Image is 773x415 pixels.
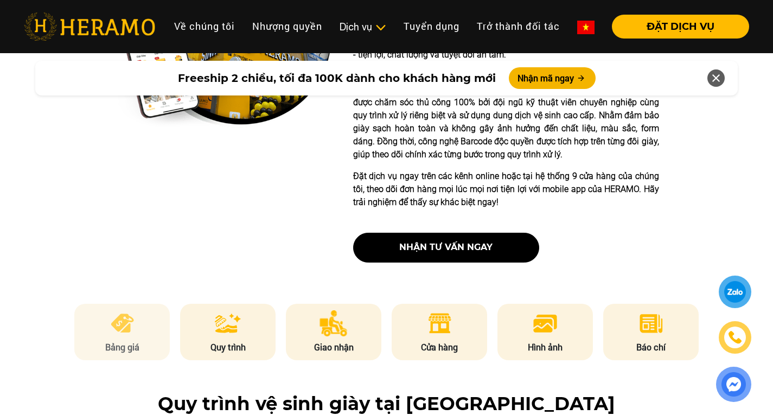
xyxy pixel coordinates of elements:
img: process.png [215,310,241,336]
p: Bảng giá [74,341,170,354]
div: Dịch vụ [340,20,386,34]
p: Báo chí [603,341,699,354]
p: Giao nhận [286,341,381,354]
p: HERAMO cung cấp đầy đủ các dịch vụ từ vệ sinh, chăm sóc, giặt hấp giày đến sơn đế, tẩy ố, xịt nan... [353,70,659,161]
img: delivery.png [320,310,348,336]
img: subToggleIcon [375,22,386,33]
img: heramo-logo.png [24,12,155,41]
button: ĐẶT DỊCH VỤ [612,15,749,39]
p: Đặt dịch vụ ngay trên các kênh online hoặc tại hệ thống 9 cửa hàng của chúng tôi, theo dõi đơn hà... [353,170,659,209]
a: phone-icon [720,323,750,352]
a: Nhượng quyền [244,15,331,38]
a: Tuyển dụng [395,15,468,38]
img: image.png [532,310,558,336]
p: Quy trình [180,341,276,354]
a: Về chúng tôi [165,15,244,38]
a: ĐẶT DỊCH VỤ [603,22,749,31]
img: phone-icon [729,331,742,344]
img: pricing.png [109,310,136,336]
a: Trở thành đối tác [468,15,568,38]
img: news.png [638,310,665,336]
p: Cửa hàng [392,341,487,354]
img: store.png [426,310,453,336]
img: vn-flag.png [577,21,595,34]
span: Freeship 2 chiều, tối đa 100K dành cho khách hàng mới [178,70,496,86]
p: Hình ảnh [497,341,593,354]
button: Nhận mã ngay [509,67,596,89]
button: nhận tư vấn ngay [353,233,539,263]
h2: Quy trình vệ sinh giày tại [GEOGRAPHIC_DATA] [24,393,749,415]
